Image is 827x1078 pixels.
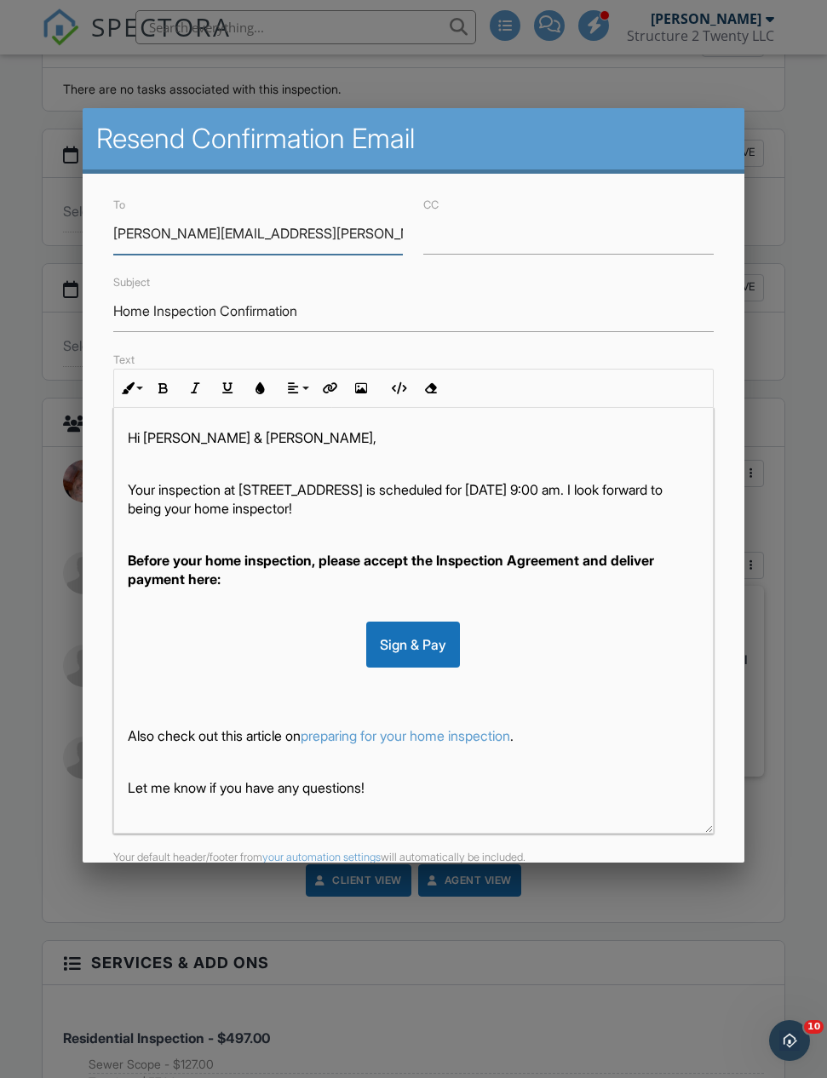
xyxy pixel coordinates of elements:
button: Insert Link (⌘K) [313,372,345,404]
label: Subject [113,276,150,289]
button: Italic (⌘I) [179,372,211,404]
p: Let me know if you have any questions! [128,778,699,797]
p: Also check out this article on . [128,726,699,745]
button: Insert Image (⌘P) [345,372,377,404]
p: Your inspection at [STREET_ADDRESS] is scheduled for [DATE] 9:00 am. I look forward to being your... [128,480,699,519]
a: Sign & Pay [366,636,460,653]
button: Align [280,372,313,404]
p: Hi [PERSON_NAME] & [PERSON_NAME], [128,428,699,447]
span: 10 [804,1020,824,1034]
strong: Before your home inspection, please accept the Inspection Agreement and deliver payment here: [128,552,654,588]
a: your automation settings [262,851,381,863]
button: Inline Style [114,372,146,404]
a: preparing for your home inspection [301,727,510,744]
button: Code View [382,372,414,404]
p: Thank you! [128,830,699,849]
div: Sign & Pay [366,622,460,668]
label: CC [423,198,439,211]
div: Your default header/footer from will automatically be included. [103,851,724,864]
button: Clear Formatting [414,372,446,404]
button: Underline (⌘U) [211,372,244,404]
button: Colors [244,372,276,404]
button: Bold (⌘B) [146,372,179,404]
iframe: Intercom live chat [769,1020,810,1061]
h2: Resend Confirmation Email [96,122,731,156]
label: Text [113,353,135,366]
label: To [113,198,125,211]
